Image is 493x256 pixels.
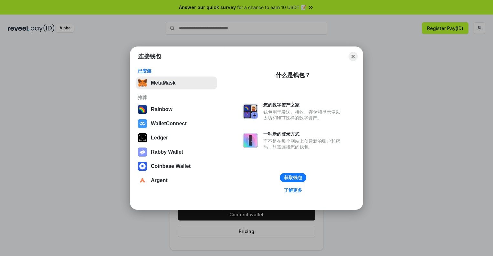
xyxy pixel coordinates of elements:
img: svg+xml,%3Csvg%20width%3D%2228%22%20height%3D%2228%22%20viewBox%3D%220%200%2028%2028%22%20fill%3D... [138,162,147,171]
div: WalletConnect [151,121,187,127]
div: Coinbase Wallet [151,163,191,169]
button: Close [349,52,358,61]
div: Argent [151,178,168,183]
h1: 连接钱包 [138,53,161,60]
div: Rainbow [151,107,173,112]
button: Rabby Wallet [136,146,217,159]
button: Ledger [136,131,217,144]
div: 而不是在每个网站上创建新的账户和密码，只需连接您的钱包。 [263,138,343,150]
div: 什么是钱包？ [276,71,310,79]
img: svg+xml,%3Csvg%20fill%3D%22none%22%20height%3D%2233%22%20viewBox%3D%220%200%2035%2033%22%20width%... [138,78,147,87]
div: 已安装 [138,68,215,74]
a: 了解更多 [280,186,306,194]
button: WalletConnect [136,117,217,130]
button: MetaMask [136,77,217,89]
button: 获取钱包 [280,173,306,182]
div: 获取钱包 [284,175,302,180]
div: Rabby Wallet [151,149,183,155]
img: svg+xml,%3Csvg%20xmlns%3D%22http%3A%2F%2Fwww.w3.org%2F2000%2Fsvg%22%20fill%3D%22none%22%20viewBox... [243,104,258,119]
img: svg+xml,%3Csvg%20width%3D%22120%22%20height%3D%22120%22%20viewBox%3D%220%200%20120%20120%22%20fil... [138,105,147,114]
img: svg+xml,%3Csvg%20width%3D%2228%22%20height%3D%2228%22%20viewBox%3D%220%200%2028%2028%22%20fill%3D... [138,119,147,128]
div: MetaMask [151,80,175,86]
img: svg+xml,%3Csvg%20xmlns%3D%22http%3A%2F%2Fwww.w3.org%2F2000%2Fsvg%22%20fill%3D%22none%22%20viewBox... [138,148,147,157]
div: 一种新的登录方式 [263,131,343,137]
img: svg+xml,%3Csvg%20xmlns%3D%22http%3A%2F%2Fwww.w3.org%2F2000%2Fsvg%22%20fill%3D%22none%22%20viewBox... [243,133,258,148]
div: 钱包用于发送、接收、存储和显示像以太坊和NFT这样的数字资产。 [263,109,343,121]
div: 您的数字资产之家 [263,102,343,108]
button: Coinbase Wallet [136,160,217,173]
img: svg+xml,%3Csvg%20width%3D%2228%22%20height%3D%2228%22%20viewBox%3D%220%200%2028%2028%22%20fill%3D... [138,176,147,185]
button: Rainbow [136,103,217,116]
div: 推荐 [138,95,215,100]
button: Argent [136,174,217,187]
img: svg+xml,%3Csvg%20xmlns%3D%22http%3A%2F%2Fwww.w3.org%2F2000%2Fsvg%22%20width%3D%2228%22%20height%3... [138,133,147,142]
div: 了解更多 [284,187,302,193]
div: Ledger [151,135,168,141]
